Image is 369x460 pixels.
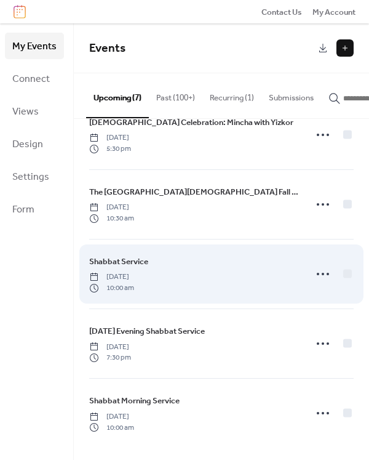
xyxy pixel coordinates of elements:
span: 10:00 am [89,422,134,434]
a: Shabbat Service [89,255,148,268]
span: [DATE] [89,342,131,353]
span: [DATE] [89,202,134,213]
span: My Events [12,37,57,56]
button: Submissions [261,73,321,116]
a: Views [5,98,64,124]
span: 10:00 am [89,283,134,294]
span: Shabbat Service [89,256,148,268]
span: 7:30 pm [89,352,131,363]
a: Form [5,196,64,222]
img: logo [14,5,26,18]
a: Settings [5,163,64,190]
span: Settings [12,167,49,187]
a: Contact Us [261,6,302,18]
span: Connect [12,70,50,89]
span: [DATE] [89,132,131,143]
button: Past (100+) [149,73,202,116]
span: [DATE] [89,411,134,422]
a: My Account [312,6,355,18]
a: The [GEOGRAPHIC_DATA][DEMOGRAPHIC_DATA] Fall Hike [89,185,298,199]
span: [DATE] [89,272,134,283]
span: Form [12,200,34,219]
a: Connect [5,65,64,92]
a: [DATE] Evening Shabbat Service [89,325,205,338]
a: [DEMOGRAPHIC_DATA] Celebration: Mincha with Yizkor [89,116,293,129]
a: My Events [5,33,64,59]
a: Shabbat Morning Service [89,394,180,408]
a: Design [5,131,64,157]
span: Views [12,102,39,121]
span: Events [89,37,125,60]
button: Upcoming (7) [86,73,149,118]
span: 10:30 am [89,213,134,224]
span: The [GEOGRAPHIC_DATA][DEMOGRAPHIC_DATA] Fall Hike [89,186,298,198]
span: [DATE] Evening Shabbat Service [89,325,205,337]
button: Recurring (1) [202,73,261,116]
span: 5:30 pm [89,143,131,155]
span: Shabbat Morning Service [89,395,180,407]
span: Design [12,135,43,154]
